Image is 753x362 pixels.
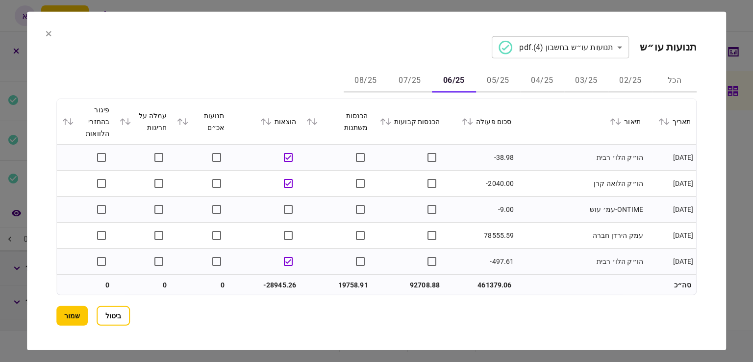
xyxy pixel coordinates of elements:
[476,69,520,93] button: 05/25
[301,275,373,295] td: 19758.91
[172,275,229,295] td: 0
[608,69,653,93] button: 02/25
[445,275,516,295] td: 461379.06
[378,116,440,128] div: הכנסות קבועות
[432,69,476,93] button: 06/25
[646,145,696,171] td: [DATE]
[56,306,88,326] button: שמור
[62,104,109,139] div: פיגור בהחזרי הלוואות
[114,275,172,295] td: 0
[229,275,301,295] td: -28945.26
[234,116,296,128] div: הוצאות
[646,197,696,223] td: [DATE]
[445,223,516,249] td: 78555.59
[499,40,613,54] div: תנועות עו״ש בחשבון (4).pdf
[517,145,646,171] td: הו״ק הלו׳ רבית
[640,41,696,53] h2: תנועות עו״ש
[646,223,696,249] td: [DATE]
[177,110,225,133] div: תנועות אכ״ם
[445,249,516,275] td: -497.61
[646,171,696,197] td: [DATE]
[522,116,641,128] div: תיאור
[373,275,445,295] td: 92708.88
[517,223,646,249] td: עמק הירדן חברה
[564,69,608,93] button: 03/25
[388,69,432,93] button: 07/25
[445,145,516,171] td: -38.98
[646,249,696,275] td: [DATE]
[445,171,516,197] td: -2040.00
[57,275,114,295] td: 0
[306,110,368,133] div: הכנסות משתנות
[517,171,646,197] td: הו״ק הלואה קרן
[517,197,646,223] td: ONTIME-עמ׳ עוש
[445,197,516,223] td: -9.00
[646,275,696,295] td: סה״כ
[119,110,167,133] div: עמלה על חריגות
[651,116,691,128] div: תאריך
[520,69,564,93] button: 04/25
[653,69,697,93] button: הכל
[97,306,130,326] button: ביטול
[517,249,646,275] td: הו״ק הלו׳ רבית
[450,116,511,128] div: סכום פעולה
[344,69,388,93] button: 08/25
